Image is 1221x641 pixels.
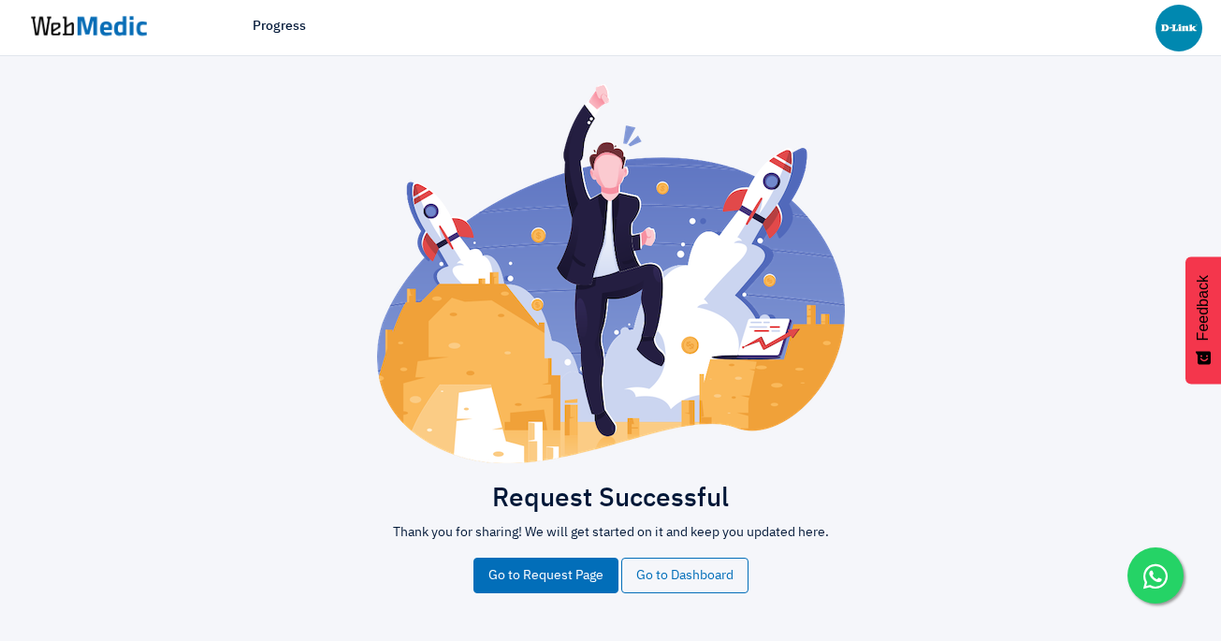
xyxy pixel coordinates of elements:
h2: Request Successful [78,483,1144,516]
span: Feedback [1195,275,1212,341]
p: Thank you for sharing! We will get started on it and keep you updated here. [78,523,1144,543]
a: Go to Request Page [473,558,618,593]
a: Go to Dashboard [621,558,749,593]
button: Feedback - Show survey [1185,256,1221,384]
img: success.png [377,84,845,463]
a: Progress [253,17,306,36]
